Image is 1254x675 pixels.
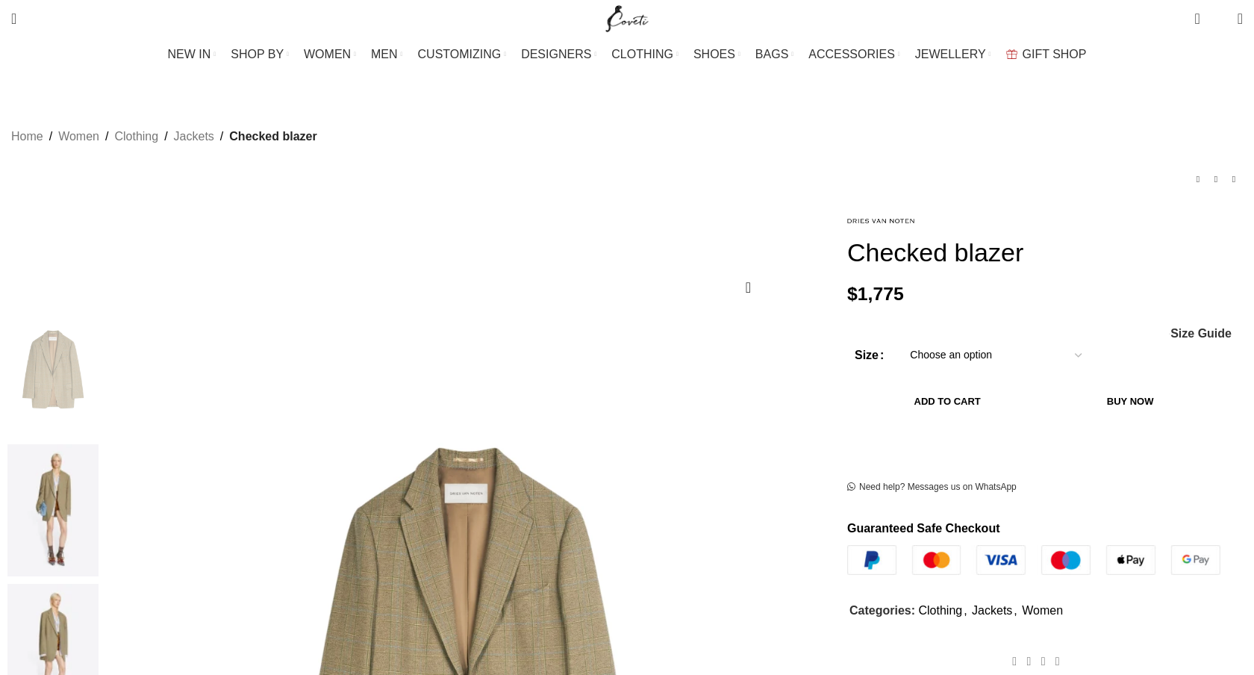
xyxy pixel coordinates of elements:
[1170,328,1232,340] a: Size Guide
[521,47,591,61] span: DESIGNERS
[1225,170,1243,188] a: Next product
[1006,49,1017,59] img: GiftBag
[168,40,216,69] a: NEW IN
[304,40,356,69] a: WOMEN
[1008,650,1022,672] a: Facebook social link
[4,40,1250,69] div: Main navigation
[1022,604,1063,617] a: Women
[915,40,991,69] a: JEWELLERY
[418,47,502,61] span: CUSTOMIZING
[1047,386,1213,417] button: Buy now
[964,601,967,620] span: ,
[1014,601,1017,620] span: ,
[847,545,1220,575] img: guaranteed-safe-checkout-bordered.j
[602,11,652,24] a: Site logo
[1050,650,1064,672] a: WhatsApp social link
[847,219,914,223] img: Dries Van Noten
[808,40,900,69] a: ACCESSORIES
[1196,7,1207,19] span: 0
[231,47,284,61] span: SHOP BY
[1022,650,1036,672] a: X social link
[7,444,99,577] img: Dries Van Noten shoes
[58,127,99,146] a: Women
[847,284,904,304] bdi: 1,775
[168,47,211,61] span: NEW IN
[693,47,735,61] span: SHOES
[1187,4,1207,34] a: 0
[847,482,1017,494] a: Need help? Messages us on WhatsApp
[521,40,596,69] a: DESIGNERS
[855,386,1040,417] button: Add to cart
[1036,650,1050,672] a: Pinterest social link
[849,604,915,617] span: Categories:
[1211,4,1226,34] div: My Wishlist
[808,47,895,61] span: ACCESSORIES
[304,47,351,61] span: WOMEN
[11,127,43,146] a: Home
[755,40,793,69] a: BAGS
[847,522,1000,535] strong: Guaranteed Safe Checkout
[1189,170,1207,188] a: Previous product
[174,127,214,146] a: Jackets
[4,4,24,34] a: Search
[231,40,289,69] a: SHOP BY
[847,237,1243,268] h1: Checked blazer
[11,127,317,146] nav: Breadcrumb
[755,47,788,61] span: BAGS
[1214,15,1226,26] span: 0
[229,127,316,146] span: Checked blazer
[915,47,986,61] span: JEWELLERY
[1006,40,1087,69] a: GIFT SHOP
[1023,47,1087,61] span: GIFT SHOP
[7,304,99,437] img: Dries Van Noten Checked blazer scaled54387 nobg
[1170,328,1232,340] span: Size Guide
[855,346,884,365] label: Size
[847,284,858,304] span: $
[972,604,1012,617] a: Jackets
[371,40,402,69] a: MEN
[114,127,158,146] a: Clothing
[693,40,740,69] a: SHOES
[371,47,398,61] span: MEN
[418,40,507,69] a: CUSTOMIZING
[611,40,679,69] a: CLOTHING
[611,47,673,61] span: CLOTHING
[918,604,962,617] a: Clothing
